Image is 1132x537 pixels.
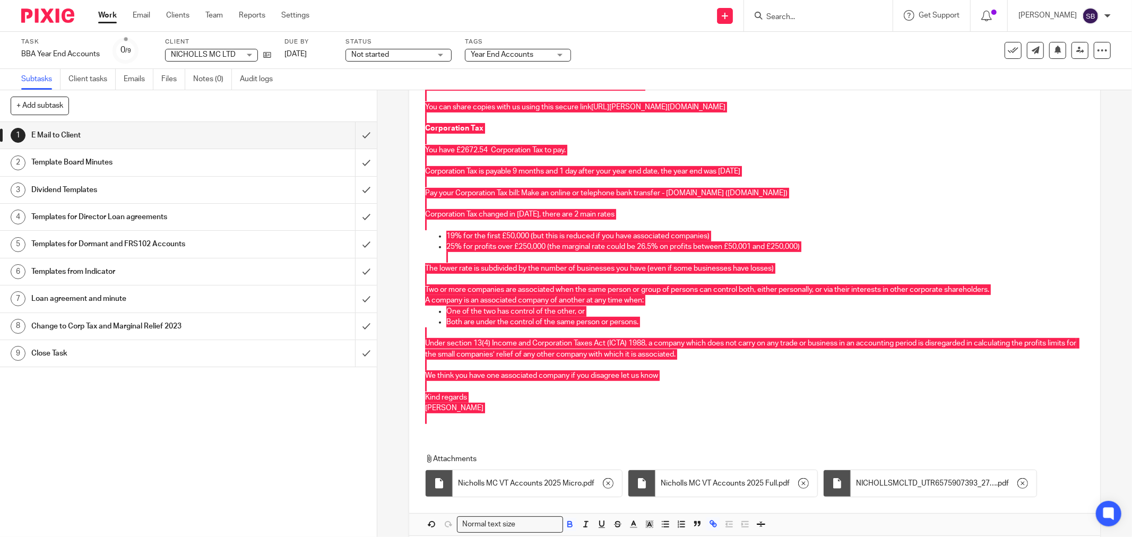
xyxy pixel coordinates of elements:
[465,38,571,46] label: Tags
[425,454,1058,464] p: Attachments
[171,51,236,58] span: NICHOLLS MC LTD
[21,49,100,59] div: BBA Year End Accounts
[425,102,1084,112] p: You can share copies with us using this secure link
[11,155,25,170] div: 2
[11,237,25,252] div: 5
[425,189,788,197] a: Pay your Corporation Tax bill: Make an online or telephone bank transfer - [DOMAIN_NAME] ([DOMAIN...
[31,318,240,334] h1: Change to Corp Tax and Marginal Relief 2023
[125,48,131,54] small: /9
[457,516,563,533] div: Search for option
[856,478,996,489] span: NICHOLLSMCLTD_UTR6575907393_27-03-2025_CorporationTaxReturn
[11,264,25,279] div: 6
[120,44,131,56] div: 0
[205,10,223,21] a: Team
[284,50,307,58] span: [DATE]
[31,127,240,143] h1: E Mail to Client
[193,69,232,90] a: Notes (0)
[460,519,517,530] span: Normal text size
[425,125,483,132] strong: Corporation Tax
[31,264,240,280] h1: Templates from Indicator
[591,103,725,111] a: [URL][PERSON_NAME][DOMAIN_NAME]
[31,345,240,361] h1: Close Task
[165,38,271,46] label: Client
[133,10,150,21] a: Email
[583,478,594,489] span: pdf
[11,183,25,197] div: 3
[425,370,1084,381] p: We think you have one associated company if you disagree let us know
[446,241,1084,252] p: 25% for profits over £250,000 (the marginal rate could be 26.5% on profits between £50,001 and £2...
[345,38,452,46] label: Status
[31,291,240,307] h1: Loan agreement and minute
[31,209,240,225] h1: Templates for Director Loan agreements
[21,38,100,46] label: Task
[11,346,25,361] div: 9
[21,69,61,90] a: Subtasks
[351,51,389,58] span: Not started
[281,10,309,21] a: Settings
[425,209,1084,220] p: Corporation Tax changed in [DATE], there are 2 main rates
[11,128,25,143] div: 1
[446,306,1084,317] p: One of the two has control of the other, or
[31,154,240,170] h1: Template Board Minutes
[11,210,25,224] div: 4
[240,69,281,90] a: Audit logs
[161,69,185,90] a: Files
[284,38,332,46] label: Due by
[239,10,265,21] a: Reports
[453,470,622,497] div: .
[779,478,790,489] span: pdf
[446,231,1084,241] p: 19% for the first £50,000 (but this is reduced if you have associated companies)
[425,263,1084,274] p: The lower rate is subdivided by the number of businesses you have (even if some businesses have l...
[446,317,1084,327] p: Both are under the control of the same person or persons.
[425,295,1084,306] p: A company is an associated company of another at any time when:
[998,478,1009,489] span: pdf
[661,478,777,489] span: Nicholls MC VT Accounts 2025 Full
[425,166,1084,177] p: Corporation Tax is payable 9 months and 1 day after your year end date, the year end was [DATE]
[166,10,189,21] a: Clients
[31,236,240,252] h1: Templates for Dormant and FRS102 Accounts
[425,392,1084,403] p: Kind regards
[425,403,1084,413] p: [PERSON_NAME]
[1082,7,1099,24] img: svg%3E
[519,519,557,530] input: Search for option
[425,284,1084,295] p: Two or more companies are associated when the same person or group of persons can control both, e...
[1018,10,1077,21] p: [PERSON_NAME]
[458,478,582,489] span: Nicholls MC VT Accounts 2025 Micro
[919,12,960,19] span: Get Support
[124,69,153,90] a: Emails
[11,291,25,306] div: 7
[851,470,1036,497] div: .
[31,182,240,198] h1: Dividend Templates
[425,145,1084,155] p: You have £2672.54 Corporation Tax to pay.
[11,97,69,115] button: + Add subtask
[471,51,533,58] span: Year End Accounts
[765,13,861,22] input: Search
[425,338,1084,360] p: Under section 13(4) Income and Corporation Taxes Act (ICTA) 1988, a company which does not carry ...
[21,8,74,23] img: Pixie
[98,10,117,21] a: Work
[11,319,25,334] div: 8
[655,470,817,497] div: .
[68,69,116,90] a: Client tasks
